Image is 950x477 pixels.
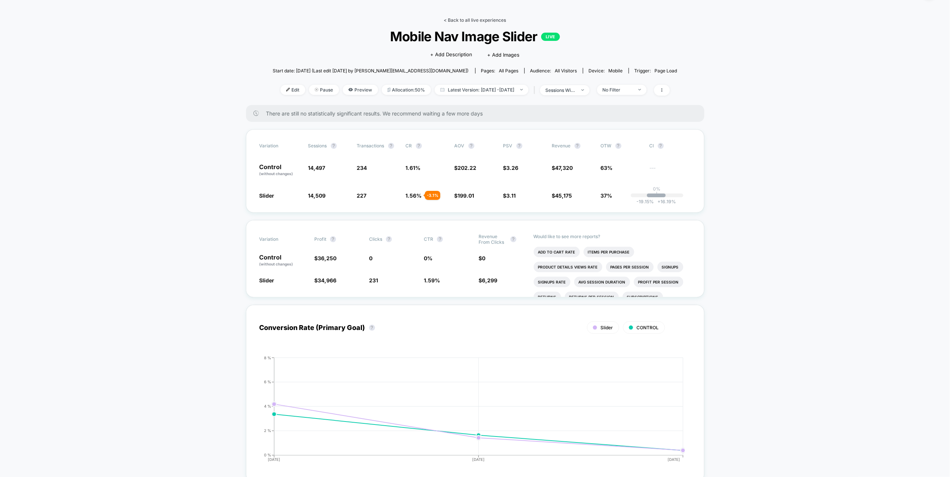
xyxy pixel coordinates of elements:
span: $ [455,192,474,199]
span: Revenue [552,143,571,148]
span: CI [650,143,691,149]
span: Start date: [DATE] (Last edit [DATE] by [PERSON_NAME][EMAIL_ADDRESS][DOMAIN_NAME]) [273,68,468,73]
div: Audience: [530,68,577,73]
img: end [581,89,584,91]
img: end [315,88,318,91]
img: calendar [440,88,444,91]
a: < Back to all live experiences [444,17,506,23]
span: 231 [369,277,378,283]
img: rebalance [387,88,390,92]
span: Sessions [308,143,327,148]
span: Variation [260,234,301,245]
tspan: 2 % [264,428,271,433]
span: Device: [583,68,629,73]
span: 47,320 [555,165,573,171]
span: Slider [601,325,613,330]
span: + [657,199,660,204]
div: Trigger: [635,68,677,73]
div: CONVERSION_RATE [252,356,683,468]
span: Pause [309,85,339,95]
span: $ [503,165,519,171]
span: 45,175 [555,192,572,199]
span: + Add Images [488,52,520,58]
li: Signups [657,262,683,272]
span: 0 % [424,255,432,261]
span: CONTROL [637,325,659,330]
div: No Filter [603,87,633,93]
span: PSV [503,143,513,148]
span: Slider [260,277,275,283]
span: Latest Version: [DATE] - [DATE] [435,85,528,95]
span: Page Load [655,68,677,73]
tspan: [DATE] [668,457,680,462]
button: ? [388,143,394,149]
span: -19.15 % [636,199,654,204]
span: AOV [455,143,465,148]
button: ? [468,143,474,149]
tspan: 8 % [264,355,271,360]
button: ? [437,236,443,242]
li: Add To Cart Rate [534,247,580,257]
img: end [520,89,523,90]
span: 199.01 [458,192,474,199]
span: 0 [482,255,486,261]
span: (without changes) [260,262,293,266]
li: Product Details Views Rate [534,262,602,272]
li: Returns Per Session [565,292,619,302]
button: ? [615,143,621,149]
span: CTR [424,236,433,242]
span: 37% [601,192,612,199]
img: end [638,89,641,90]
span: $ [552,192,572,199]
span: $ [552,165,573,171]
tspan: [DATE] [268,457,281,462]
span: Revenue From Clicks [479,234,507,245]
span: 1.56 % [406,192,422,199]
span: Variation [260,143,301,149]
p: 0% [653,186,661,192]
span: 16.19 % [654,199,676,204]
span: Allocation: 50% [382,85,431,95]
li: Pages Per Session [606,262,654,272]
span: 202.22 [458,165,477,171]
span: (without changes) [260,171,293,176]
span: 227 [357,192,367,199]
span: Clicks [369,236,382,242]
span: There are still no statistically significant results. We recommend waiting a few more days [266,110,689,117]
li: Avg Session Duration [574,277,630,287]
li: Profit Per Session [634,277,683,287]
button: ? [386,236,392,242]
span: $ [479,255,486,261]
tspan: 4 % [264,404,271,408]
div: - 3.1 % [425,191,440,200]
span: 1.61 % [406,165,421,171]
span: 14,497 [308,165,326,171]
span: $ [479,277,498,283]
button: ? [575,143,581,149]
button: ? [330,236,336,242]
span: $ [314,277,336,283]
tspan: 0 % [264,453,271,457]
button: ? [510,236,516,242]
span: | [532,85,540,96]
span: 0 [369,255,372,261]
div: sessions with impression [546,87,576,93]
span: Mobile Nav Image Slider [293,28,657,44]
span: 1.59 % [424,277,440,283]
button: ? [416,143,422,149]
p: | [656,192,658,197]
span: 63% [601,165,613,171]
p: Would like to see more reports? [534,234,691,239]
div: Pages: [481,68,519,73]
span: 14,509 [308,192,326,199]
span: Transactions [357,143,384,148]
span: --- [650,166,691,177]
span: Preview [343,85,378,95]
li: Subscriptions [623,292,663,302]
span: Edit [281,85,305,95]
tspan: [DATE] [473,457,485,462]
span: 34,966 [318,277,336,283]
span: 36,250 [318,255,336,261]
span: 234 [357,165,367,171]
button: ? [658,143,664,149]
